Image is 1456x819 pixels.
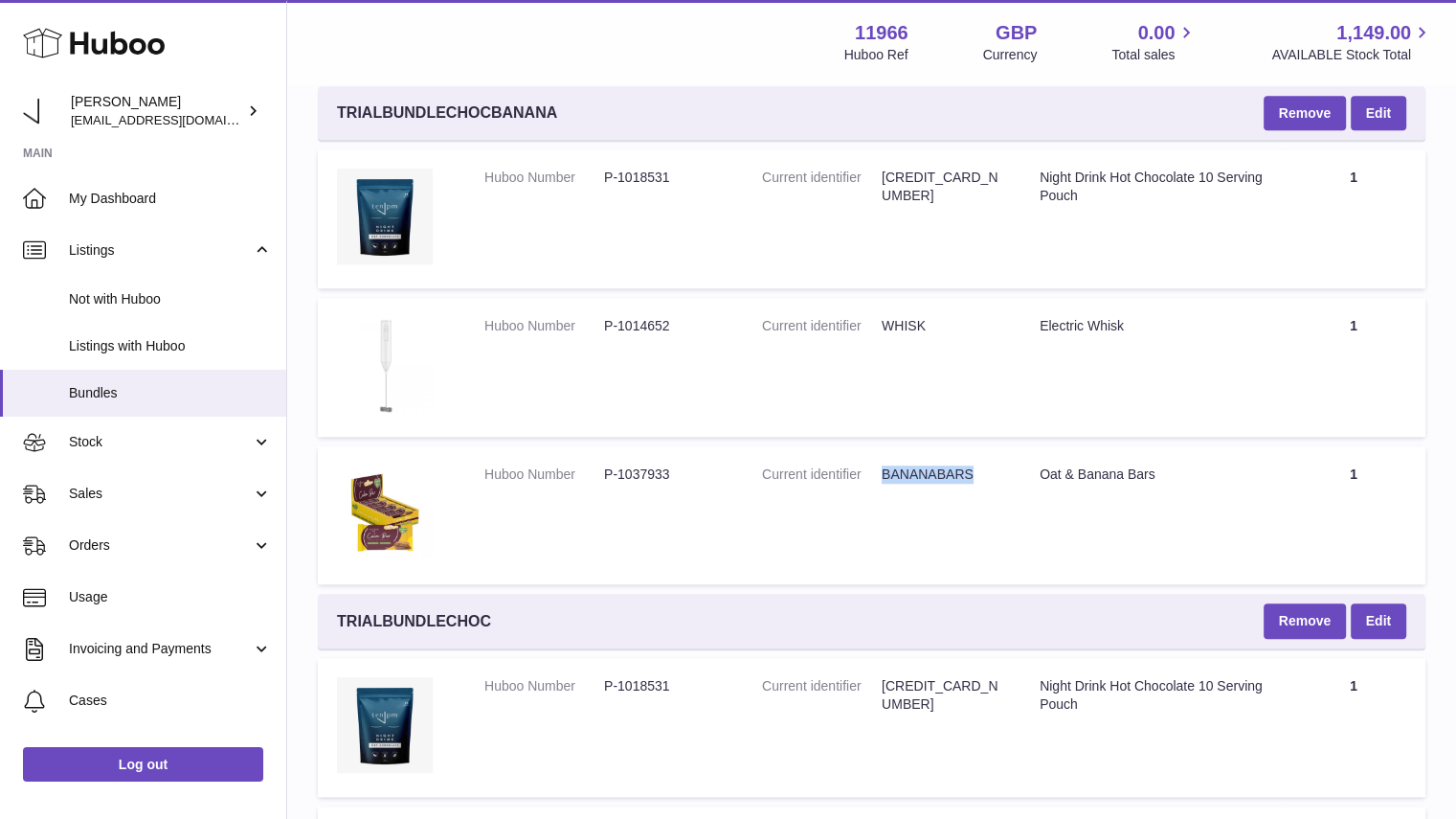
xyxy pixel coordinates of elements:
div: Currency [983,46,1038,64]
span: Listings with Huboo [69,337,272,355]
img: Electric Whisk [337,317,433,413]
strong: 11966 [855,20,908,46]
dt: Current identifier [762,677,882,714]
div: Huboo Ref [844,46,908,64]
img: Oat & Banana Bars [337,466,433,561]
dd: [CREDIT_CARD_NUMBER] [882,169,1001,205]
dd: [CREDIT_CARD_NUMBER] [882,677,1001,714]
strong: GBP [996,20,1037,46]
span: Bundles [69,384,272,402]
span: Total sales [1111,46,1197,64]
img: info@tenpm.co [23,97,52,125]
dd: P-1018531 [604,169,724,187]
dd: P-1014652 [604,317,724,335]
span: [EMAIL_ADDRESS][DOMAIN_NAME] [71,112,281,127]
dd: BANANABARS [882,466,1001,484]
span: Sales [69,485,252,503]
div: Electric Whisk [1040,317,1263,335]
dd: WHISK [882,317,1001,335]
dt: Huboo Number [484,317,604,335]
span: Invoicing and Payments [69,640,252,658]
dt: Current identifier [762,169,882,205]
span: Not with Huboo [69,290,272,308]
td: 1 [1282,149,1425,288]
span: Orders [69,536,252,555]
dt: Current identifier [762,317,882,335]
td: 1 [1282,446,1425,585]
span: TRIALBUNDLECHOCBANANA [337,102,557,124]
span: Stock [69,433,252,451]
dt: Huboo Number [484,677,604,695]
button: Remove [1264,603,1346,638]
a: 0.00 Total sales [1111,20,1197,64]
div: [PERSON_NAME] [71,93,243,129]
dt: Current identifier [762,466,882,484]
span: Listings [69,241,252,260]
a: 1,149.00 AVAILABLE Stock Total [1271,20,1433,64]
a: Edit [1351,603,1406,638]
img: Night Drink Hot Chocolate 10 Serving Pouch [337,677,433,773]
div: Oat & Banana Bars [1040,466,1263,484]
span: My Dashboard [69,190,272,208]
span: Cases [69,692,272,710]
span: 1,149.00 [1336,20,1411,46]
dt: Huboo Number [484,169,604,187]
dd: P-1037933 [604,466,724,484]
a: Log out [23,747,263,782]
span: 0.00 [1138,20,1176,46]
span: TRIALBUNDLECHOC [337,611,491,632]
td: 1 [1282,658,1425,797]
dt: Huboo Number [484,466,604,484]
a: Edit [1351,96,1406,130]
button: Remove [1264,96,1346,130]
span: Usage [69,588,272,606]
img: Night Drink Hot Chocolate 10 Serving Pouch [337,169,433,264]
div: Night Drink Hot Chocolate 10 Serving Pouch [1040,677,1263,714]
td: 1 [1282,298,1425,437]
dd: P-1018531 [604,677,724,695]
span: AVAILABLE Stock Total [1271,46,1433,64]
div: Night Drink Hot Chocolate 10 Serving Pouch [1040,169,1263,205]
